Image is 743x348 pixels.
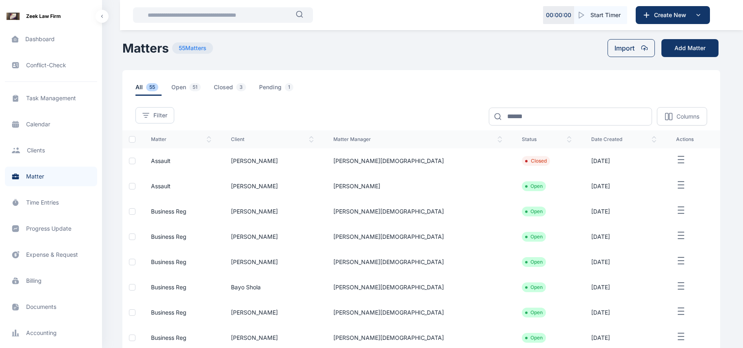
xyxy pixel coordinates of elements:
span: 55 Matters [172,42,213,54]
a: progress update [5,219,97,238]
span: pending [259,83,297,96]
span: actions [676,136,710,143]
span: 1 [285,83,293,91]
span: date created [591,136,657,143]
a: Assault [151,183,171,189]
td: [DATE] [581,148,666,174]
a: billing [5,271,97,291]
td: bayo shola [221,275,324,300]
a: expense & request [5,245,97,264]
td: [DATE] [581,224,666,249]
td: [PERSON_NAME] [221,199,324,224]
td: [PERSON_NAME][DEMOGRAPHIC_DATA] [324,300,512,325]
span: 55 [146,83,158,91]
a: Assault [151,157,171,164]
li: Open [525,208,543,215]
td: [PERSON_NAME][DEMOGRAPHIC_DATA] [324,275,512,300]
td: [PERSON_NAME][DEMOGRAPHIC_DATA] [324,199,512,224]
td: [DATE] [581,300,666,325]
a: closed3 [214,83,259,96]
a: clients [5,141,97,160]
button: Create New [636,6,710,24]
h1: Matters [122,41,169,55]
span: open [171,83,204,96]
td: [PERSON_NAME] [221,249,324,275]
a: time entries [5,193,97,212]
td: [PERSON_NAME][DEMOGRAPHIC_DATA] [324,249,512,275]
td: [DATE] [581,174,666,199]
a: all55 [135,83,171,96]
td: [PERSON_NAME] [221,300,324,325]
button: Import [608,39,655,57]
li: Open [525,183,543,189]
span: matter manager [333,136,502,143]
a: calendar [5,115,97,134]
span: Filter [153,111,167,119]
td: [DATE] [581,275,666,300]
p: 00 : 00 : 00 [546,11,571,19]
a: pending1 [259,83,306,96]
span: closed [214,83,249,96]
a: Business Reg [151,258,186,265]
span: client [231,136,314,143]
span: status [522,136,571,143]
a: Business Reg [151,309,186,316]
a: Business Reg [151,233,186,240]
span: Start Timer [590,11,621,19]
a: matter [5,167,97,186]
li: Open [525,309,543,316]
li: Open [525,335,543,341]
button: Filter [135,107,174,123]
button: Columns [657,107,707,126]
td: [DATE] [581,249,666,275]
td: [PERSON_NAME] [221,148,324,174]
span: 51 [189,83,201,91]
td: [PERSON_NAME] [221,224,324,249]
a: Business Reg [151,334,186,341]
a: documents [5,297,97,317]
td: [DATE] [581,199,666,224]
a: accounting [5,323,97,343]
p: Columns [676,112,699,121]
span: matter [151,136,211,143]
li: Open [525,259,543,265]
a: open51 [171,83,214,96]
td: [PERSON_NAME][DEMOGRAPHIC_DATA] [324,224,512,249]
span: 3 [236,83,246,91]
a: task management [5,88,97,108]
button: Start Timer [574,6,627,24]
li: Closed [525,158,547,164]
a: dashboard [5,29,97,49]
a: conflict-check [5,55,97,75]
td: [PERSON_NAME] [324,174,512,199]
li: Open [525,284,543,291]
td: [PERSON_NAME] [221,174,324,199]
a: Business Reg [151,284,186,291]
span: Create New [651,11,693,19]
a: Business reg [151,208,186,215]
li: Open [525,233,543,240]
span: Zeek Law Firm [26,12,61,20]
button: Add Matter [661,39,719,57]
span: all [135,83,162,96]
